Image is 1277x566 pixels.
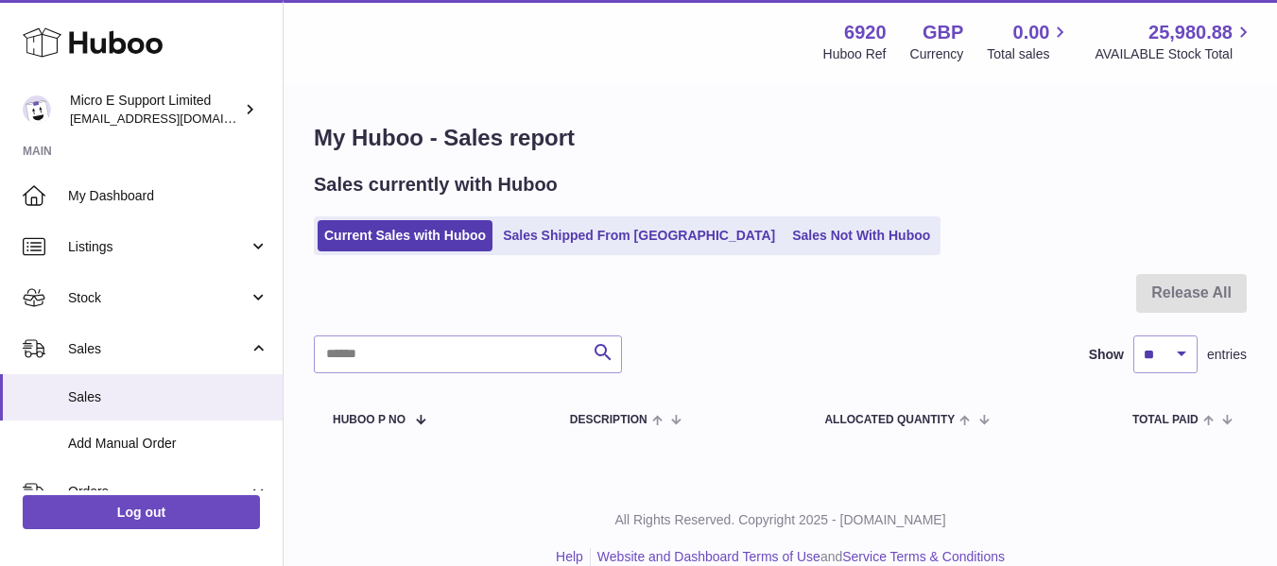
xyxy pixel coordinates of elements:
span: 25,980.88 [1148,20,1233,45]
a: Website and Dashboard Terms of Use [597,549,820,564]
span: My Dashboard [68,187,268,205]
a: Current Sales with Huboo [318,220,492,251]
div: Currency [910,45,964,63]
a: Help [556,549,583,564]
span: AVAILABLE Stock Total [1095,45,1254,63]
label: Show [1089,346,1124,364]
span: ALLOCATED Quantity [824,414,955,426]
a: Log out [23,495,260,529]
span: Total paid [1132,414,1199,426]
a: Sales Not With Huboo [785,220,937,251]
span: Add Manual Order [68,435,268,453]
img: contact@micropcsupport.com [23,95,51,124]
span: Sales [68,340,249,358]
h2: Sales currently with Huboo [314,172,558,197]
span: Huboo P no [333,414,406,426]
h1: My Huboo - Sales report [314,123,1247,153]
span: 0.00 [1013,20,1050,45]
strong: 6920 [844,20,887,45]
span: Total sales [987,45,1071,63]
div: Micro E Support Limited [70,92,240,128]
span: Listings [68,238,249,256]
li: and [591,548,1005,566]
a: Sales Shipped From [GEOGRAPHIC_DATA] [496,220,782,251]
span: Sales [68,388,268,406]
strong: GBP [923,20,963,45]
a: Service Terms & Conditions [842,549,1005,564]
span: [EMAIL_ADDRESS][DOMAIN_NAME] [70,111,278,126]
span: Orders [68,483,249,501]
a: 0.00 Total sales [987,20,1071,63]
span: Description [570,414,647,426]
div: Huboo Ref [823,45,887,63]
span: entries [1207,346,1247,364]
p: All Rights Reserved. Copyright 2025 - [DOMAIN_NAME] [299,511,1262,529]
span: Stock [68,289,249,307]
a: 25,980.88 AVAILABLE Stock Total [1095,20,1254,63]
